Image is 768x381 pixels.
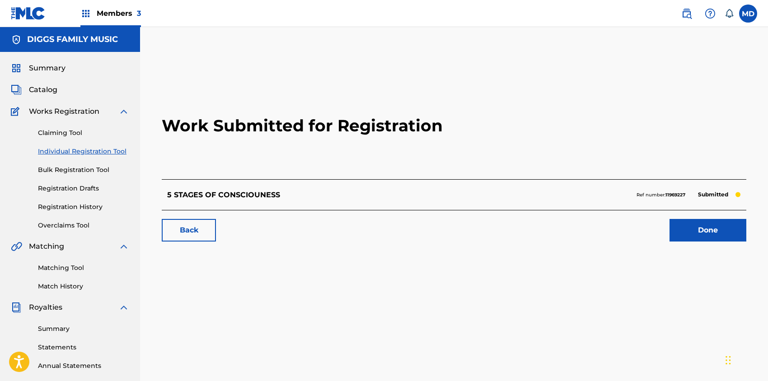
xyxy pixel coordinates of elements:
[38,147,129,156] a: Individual Registration Tool
[739,5,757,23] div: User Menu
[167,190,280,200] p: 5 STAGES OF CONSCIOUNESS
[118,106,129,117] img: expand
[38,343,129,352] a: Statements
[38,202,129,212] a: Registration History
[723,338,768,381] iframe: Chat Widget
[38,282,129,291] a: Match History
[162,72,746,179] h2: Work Submitted for Registration
[726,347,731,374] div: Drag
[681,8,692,19] img: search
[38,221,129,230] a: Overclaims Tool
[11,106,23,117] img: Works Registration
[118,241,129,252] img: expand
[701,5,719,23] div: Help
[29,302,62,313] span: Royalties
[38,361,129,371] a: Annual Statements
[11,84,57,95] a: CatalogCatalog
[29,63,66,74] span: Summary
[97,8,141,19] span: Members
[693,188,733,201] p: Submitted
[38,165,129,175] a: Bulk Registration Tool
[11,84,22,95] img: Catalog
[118,302,129,313] img: expand
[11,63,66,74] a: SummarySummary
[11,302,22,313] img: Royalties
[29,106,99,117] span: Works Registration
[678,5,696,23] a: Public Search
[705,8,716,19] img: help
[38,324,129,334] a: Summary
[162,219,216,242] a: Back
[637,191,685,199] p: Ref number:
[725,9,734,18] div: Notifications
[38,128,129,138] a: Claiming Tool
[11,63,22,74] img: Summary
[670,219,746,242] a: Done
[29,84,57,95] span: Catalog
[29,241,64,252] span: Matching
[743,246,768,319] iframe: Resource Center
[11,241,22,252] img: Matching
[11,7,46,20] img: MLC Logo
[137,9,141,18] span: 3
[80,8,91,19] img: Top Rightsholders
[38,184,129,193] a: Registration Drafts
[11,34,22,45] img: Accounts
[27,34,118,45] h5: DIGGS FAMILY MUSIC
[665,192,685,198] strong: 11969227
[38,263,129,273] a: Matching Tool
